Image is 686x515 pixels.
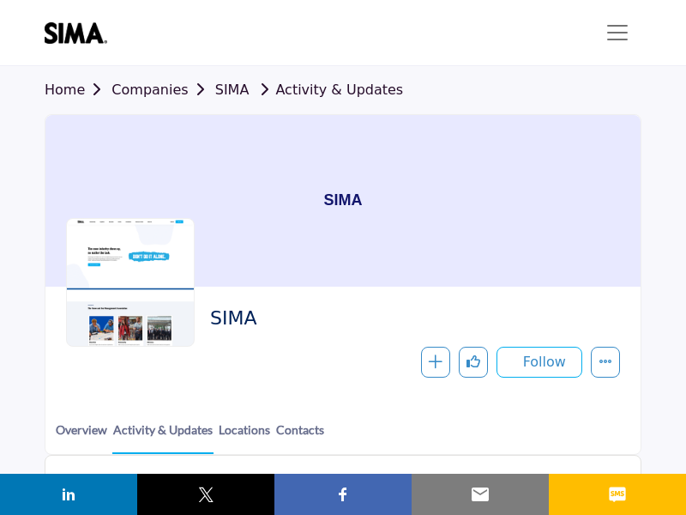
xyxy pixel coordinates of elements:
[58,484,79,505] img: linkedin sharing button
[593,15,641,50] button: Toggle navigation
[112,421,214,454] a: Activity & Updates
[275,421,325,452] a: Contacts
[470,484,490,505] img: email sharing button
[333,484,353,505] img: facebook sharing button
[196,484,216,505] img: twitter sharing button
[253,82,403,98] a: Activity & Updates
[324,115,363,287] h1: SIMA
[591,347,620,378] button: More details
[45,22,116,44] img: site Logo
[496,347,582,378] button: Follow
[459,347,488,378] button: Like
[111,82,214,98] a: Companies
[45,82,111,98] a: Home
[218,421,271,452] a: Locations
[210,307,611,330] h2: SIMA
[55,421,108,452] a: Overview
[215,82,250,98] a: SIMA
[607,484,628,505] img: sms sharing button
